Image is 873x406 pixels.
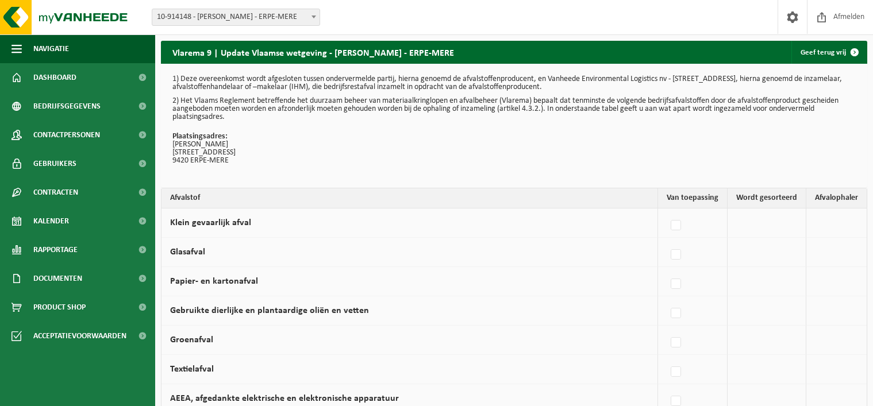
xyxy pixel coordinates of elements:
[170,365,214,374] label: Textielafval
[33,63,76,92] span: Dashboard
[170,277,258,286] label: Papier- en kartonafval
[172,97,856,121] p: 2) Het Vlaams Reglement betreffende het duurzaam beheer van materiaalkringlopen en afvalbeheer (V...
[33,264,82,293] span: Documenten
[33,322,126,350] span: Acceptatievoorwaarden
[170,335,213,345] label: Groenafval
[170,218,251,227] label: Klein gevaarlijk afval
[172,132,228,141] strong: Plaatsingsadres:
[33,293,86,322] span: Product Shop
[170,248,205,257] label: Glasafval
[33,92,101,121] span: Bedrijfsgegevens
[33,207,69,235] span: Kalender
[33,235,78,264] span: Rapportage
[170,306,369,315] label: Gebruikte dierlijke en plantaardige oliën en vetten
[152,9,320,26] span: 10-914148 - VEREECKEN BART - ERPE-MERE
[806,188,867,208] th: Afvalophaler
[172,75,856,91] p: 1) Deze overeenkomst wordt afgesloten tussen ondervermelde partij, hierna genoemd de afvalstoffen...
[658,188,728,208] th: Van toepassing
[170,394,399,403] label: AEEA, afgedankte elektrische en elektronische apparatuur
[33,178,78,207] span: Contracten
[33,121,100,149] span: Contactpersonen
[152,9,320,25] span: 10-914148 - VEREECKEN BART - ERPE-MERE
[172,133,856,165] p: [PERSON_NAME] [STREET_ADDRESS] 9420 ERPE-MERE
[33,149,76,178] span: Gebruikers
[161,41,466,63] h2: Vlarema 9 | Update Vlaamse wetgeving - [PERSON_NAME] - ERPE-MERE
[161,188,658,208] th: Afvalstof
[33,34,69,63] span: Navigatie
[791,41,866,64] a: Geef terug vrij
[728,188,806,208] th: Wordt gesorteerd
